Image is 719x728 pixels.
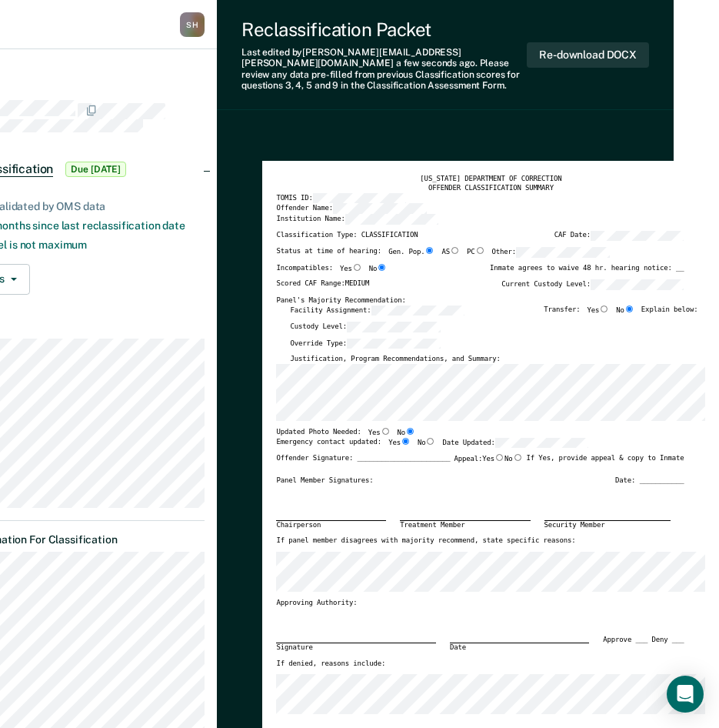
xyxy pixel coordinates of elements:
input: No [425,438,435,445]
input: Gen. Pop. [424,247,434,254]
input: No [405,428,415,435]
div: Updated Photo Needed: [276,428,415,438]
div: Status at time of hearing: [276,247,609,264]
input: No [624,306,634,312]
input: Yes [599,306,609,312]
input: No [513,454,523,461]
input: TOMIS ID: [313,193,407,204]
label: Other: [492,247,610,258]
label: Facility Assignment: [290,306,464,316]
label: No [504,454,523,464]
span: date [162,219,185,232]
input: CAF Date: [591,231,684,242]
label: Yes [368,428,391,438]
input: Yes [381,428,391,435]
label: Institution Name: [276,214,438,225]
div: S H [180,12,205,37]
input: Offender Name: [333,203,427,214]
label: Gen. Pop. [388,247,434,258]
label: Appeal: [454,454,522,470]
div: Reclassification Packet [241,18,527,41]
label: Custody Level: [290,322,440,332]
label: No [616,306,634,316]
label: Yes [340,264,362,274]
div: Signature [276,643,436,653]
label: Offender Name: [276,203,426,214]
input: Yes [352,264,362,271]
input: AS [450,247,460,254]
input: Custody Level: [347,322,441,332]
div: Security Member [544,520,671,530]
input: Institution Name: [345,214,439,225]
input: Date Updated: [495,438,589,449]
label: CAF Date: [554,231,684,242]
div: Emergency contact updated: [276,438,588,455]
label: Current Custody Level: [501,279,684,290]
label: Justification, Program Recommendations, and Summary: [290,355,500,364]
input: Yes [494,454,504,461]
label: No [398,428,416,438]
div: Transfer: Explain below: [544,306,697,322]
label: PC [467,247,485,258]
label: No [418,438,436,449]
label: No [369,264,388,274]
div: Incompatibles: [276,264,387,280]
label: Date Updated: [442,438,588,449]
label: Scored CAF Range: MEDIUM [276,279,369,290]
button: Re-download DOCX [527,42,649,68]
label: Override Type: [290,339,440,349]
div: Date [450,643,589,653]
input: Current Custody Level: [591,279,684,290]
div: Panel's Majority Recommendation: [276,296,684,306]
label: If denied, reasons include: [276,660,385,669]
label: If panel member disagrees with majority recommend, state specific reasons: [276,536,575,546]
input: Facility Assignment: [371,306,465,316]
label: Yes [482,454,504,464]
div: OFFENDER CLASSIFICATION SUMMARY [276,184,705,193]
label: Yes [588,306,610,316]
input: Other: [516,247,610,258]
div: Last edited by [PERSON_NAME][EMAIL_ADDRESS][PERSON_NAME][DOMAIN_NAME] . Please review any data pr... [241,47,527,92]
div: Open Intercom Messenger [667,676,704,713]
div: Treatment Member [400,520,530,530]
div: [US_STATE] DEPARTMENT OF CORRECTION [276,175,705,184]
div: Approve ___ Deny ___ [603,636,684,660]
button: SH [180,12,205,37]
div: Approving Authority: [276,599,684,608]
label: AS [441,247,460,258]
span: Due [DATE] [65,162,126,177]
label: Classification Type: CLASSIFICATION [276,231,418,242]
div: Date: ___________ [615,476,684,486]
div: Inmate agrees to waive 48 hr. hearing notice: __ [490,264,684,280]
div: Offender Signature: _______________________ If Yes, provide appeal & copy to Inmate [276,454,684,476]
div: Panel Member Signatures: [276,476,373,486]
input: Yes [401,438,411,445]
label: Yes [388,438,411,449]
span: a few seconds ago [396,58,475,68]
span: maximum [38,239,87,251]
input: No [377,264,387,271]
div: Chairperson [276,520,386,530]
label: TOMIS ID: [276,193,406,204]
input: Override Type: [347,339,441,349]
input: PC [475,247,485,254]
